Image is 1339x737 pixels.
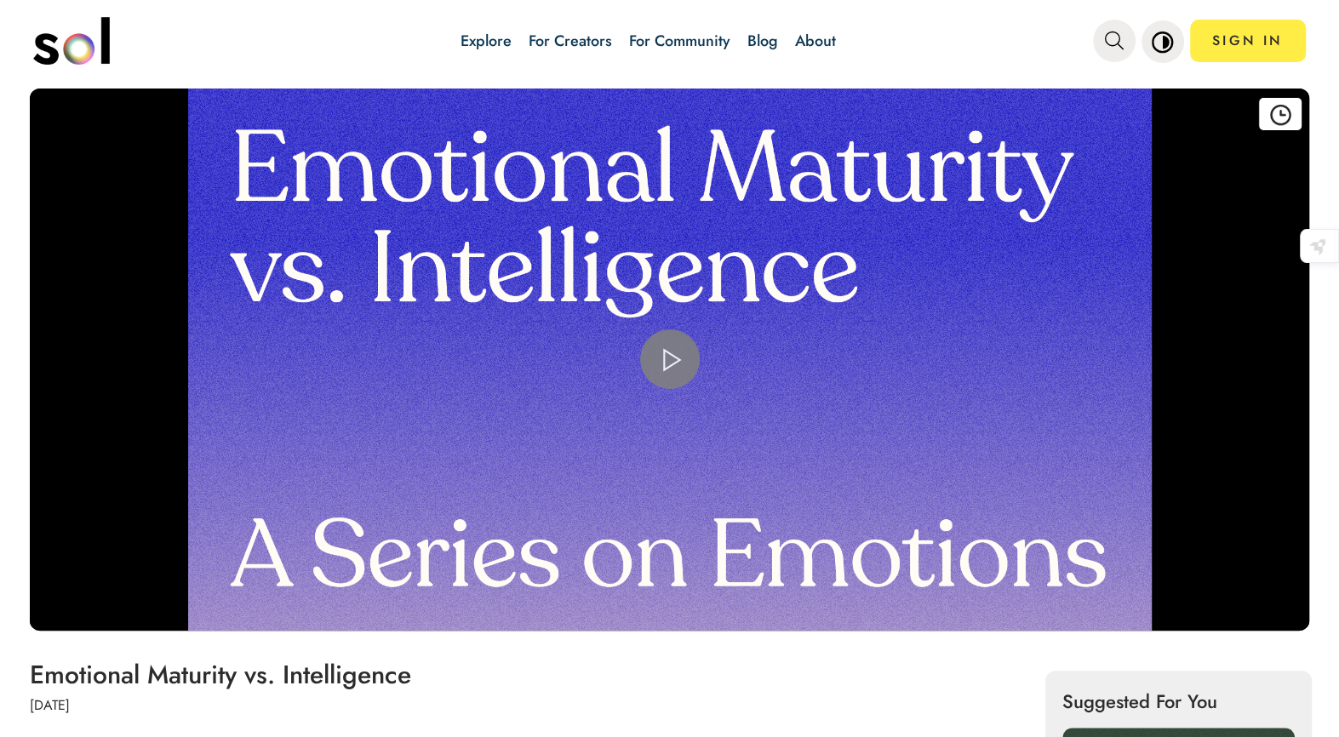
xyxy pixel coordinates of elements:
[30,89,1309,631] div: Video Player
[640,329,700,389] button: Play Video
[629,30,730,52] a: For Community
[30,695,1016,715] p: [DATE]
[30,660,1016,688] h1: Emotional Maturity vs. Intelligence
[33,17,110,65] img: logo
[747,30,778,52] a: Blog
[795,30,836,52] a: About
[1062,688,1295,715] p: Suggested For You
[529,30,612,52] a: For Creators
[33,11,1305,71] nav: main navigation
[461,30,512,52] a: Explore
[1190,20,1306,62] a: SIGN IN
